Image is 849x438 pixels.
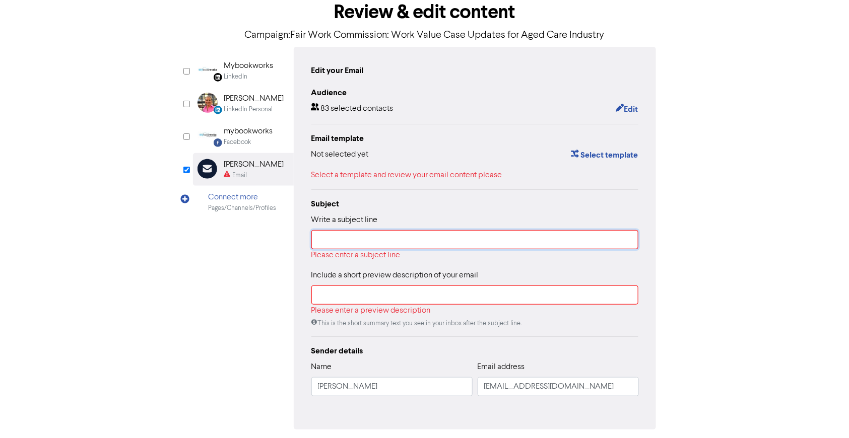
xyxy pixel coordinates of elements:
[209,191,277,203] div: Connect more
[193,1,657,24] h1: Review & edit content
[224,93,284,105] div: [PERSON_NAME]
[311,87,639,99] div: Audience
[311,345,639,357] div: Sender details
[311,64,364,77] div: Edit your Email
[224,159,284,171] div: [PERSON_NAME]
[209,203,277,213] div: Pages/Channels/Profiles
[311,305,639,317] div: Please enter a preview description
[198,93,218,113] img: LinkedinPersonal
[193,28,657,43] p: Campaign: Fair Work Commission: Work Value Case Updates for Aged Care Industry
[311,103,394,116] div: 83 selected contacts
[311,214,378,226] label: Write a subject line
[193,186,294,218] div: Connect morePages/Channels/Profiles
[311,198,639,210] div: Subject
[311,169,639,181] div: Select a template and review your email content please
[224,60,274,72] div: Mybookworks
[224,125,273,137] div: mybookworks
[311,361,332,373] label: Name
[193,153,294,186] div: [PERSON_NAME]Email
[224,137,251,147] div: Facebook
[198,125,218,145] img: Facebook
[311,319,639,328] div: This is the short summary text you see in your inbox after the subject line.
[198,60,218,80] img: Linkedin
[193,54,294,87] div: Linkedin MybookworksLinkedIn
[193,87,294,120] div: LinkedinPersonal [PERSON_NAME]LinkedIn Personal
[224,105,273,114] div: LinkedIn Personal
[570,149,638,162] button: Select template
[478,361,525,373] label: Email address
[224,72,248,82] div: LinkedIn
[311,149,369,162] div: Not selected yet
[799,390,849,438] iframe: Chat Widget
[615,103,638,116] button: Edit
[311,132,639,144] div: Email template
[311,269,479,281] label: Include a short preview description of your email
[233,171,247,180] div: Email
[193,120,294,153] div: Facebook mybookworksFacebook
[311,249,639,261] div: Please enter a subject line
